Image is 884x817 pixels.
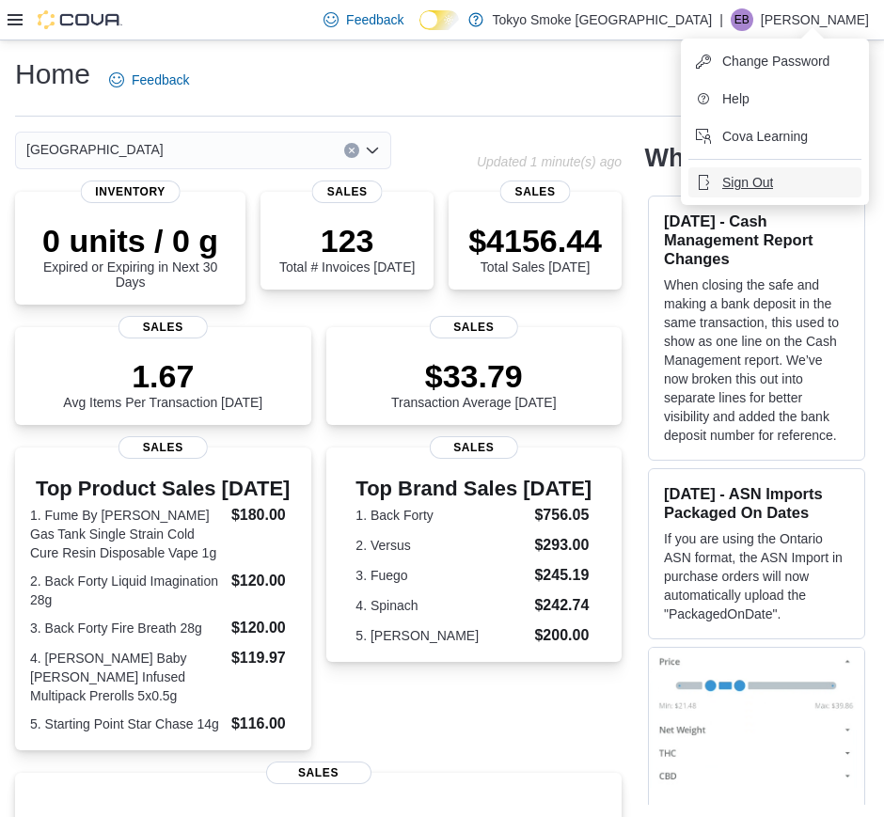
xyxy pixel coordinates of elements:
h3: [DATE] - ASN Imports Packaged On Dates [664,484,849,522]
a: Feedback [102,61,197,99]
p: 1.67 [63,357,262,395]
div: Earl Baliwas [731,8,753,31]
button: Clear input [344,143,359,158]
button: Sign Out [688,167,861,197]
span: Sign Out [722,173,773,192]
span: Sales [500,181,571,203]
dd: $293.00 [534,534,592,557]
button: Change Password [688,46,861,76]
p: 123 [279,222,415,259]
span: Sales [430,436,518,459]
h3: [DATE] - Cash Management Report Changes [664,212,849,268]
span: Sales [118,436,207,459]
span: Sales [312,181,383,203]
dd: $116.00 [231,713,296,735]
img: Cova [38,10,122,29]
dt: 1. Fume By [PERSON_NAME] Gas Tank Single Strain Cold Cure Resin Disposable Vape 1g [30,506,224,562]
dt: 2. Versus [355,536,527,555]
div: Transaction Average [DATE] [391,357,557,410]
span: EB [734,8,750,31]
p: Updated 1 minute(s) ago [477,154,622,169]
span: Sales [118,316,207,338]
dd: $120.00 [231,570,296,592]
dt: 1. Back Forty [355,506,527,525]
span: Feedback [132,71,189,89]
dd: $119.97 [231,647,296,669]
dt: 3. Fuego [355,566,527,585]
div: Avg Items Per Transaction [DATE] [63,357,262,410]
div: Total Sales [DATE] [468,222,602,275]
a: Feedback [316,1,411,39]
button: Help [688,84,861,114]
span: Change Password [722,52,829,71]
span: Sales [430,316,518,338]
dd: $756.05 [534,504,592,526]
dt: 4. Spinach [355,596,527,615]
p: Tokyo Smoke [GEOGRAPHIC_DATA] [493,8,713,31]
p: $33.79 [391,357,557,395]
dt: 3. Back Forty Fire Breath 28g [30,619,224,637]
input: Dark Mode [419,10,459,30]
dt: 5. [PERSON_NAME] [355,626,527,645]
p: [PERSON_NAME] [761,8,869,31]
span: Sales [266,762,371,784]
dd: $242.74 [534,594,592,617]
div: Total # Invoices [DATE] [279,222,415,275]
h3: Top Product Sales [DATE] [30,478,296,500]
span: Help [722,89,750,108]
h3: Top Brand Sales [DATE] [355,478,592,500]
dt: 4. [PERSON_NAME] Baby [PERSON_NAME] Infused Multipack Prerolls 5x0.5g [30,649,224,705]
button: Open list of options [365,143,380,158]
p: 0 units / 0 g [30,222,230,259]
button: Cova Learning [688,121,861,151]
p: If you are using the Ontario ASN format, the ASN Import in purchase orders will now automatically... [664,529,849,623]
dd: $245.19 [534,564,592,587]
p: When closing the safe and making a bank deposit in the same transaction, this used to show as one... [664,275,849,445]
dt: 5. Starting Point Star Chase 14g [30,715,224,733]
dd: $200.00 [534,624,592,647]
dt: 2. Back Forty Liquid Imagination 28g [30,572,224,609]
span: [GEOGRAPHIC_DATA] [26,138,164,161]
dd: $120.00 [231,617,296,639]
h2: What's new [644,143,782,173]
p: $4156.44 [468,222,602,259]
p: | [719,8,723,31]
h1: Home [15,55,90,93]
dd: $180.00 [231,504,296,526]
span: Cova Learning [722,127,808,146]
div: Expired or Expiring in Next 30 Days [30,222,230,290]
span: Feedback [346,10,403,29]
span: Inventory [80,181,181,203]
